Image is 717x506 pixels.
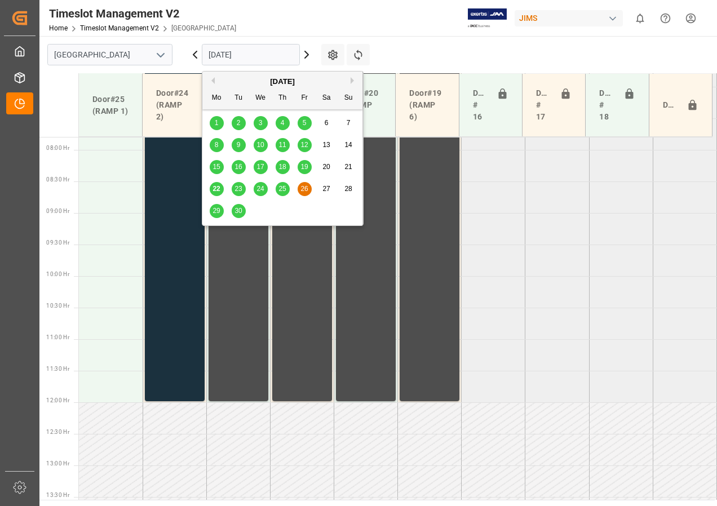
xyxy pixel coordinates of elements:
[254,160,268,174] div: Choose Wednesday, September 17th, 2025
[46,366,69,372] span: 11:30 Hr
[595,83,618,127] div: Doors # 18
[342,116,356,130] div: Choose Sunday, September 7th, 2025
[468,8,507,28] img: Exertis%20JAM%20-%20Email%20Logo.jpg_1722504956.jpg
[298,182,312,196] div: Choose Friday, September 26th, 2025
[234,185,242,193] span: 23
[515,10,623,26] div: JIMS
[298,116,312,130] div: Choose Friday, September 5th, 2025
[210,182,224,196] div: Choose Monday, September 22nd, 2025
[254,91,268,105] div: We
[256,185,264,193] span: 24
[254,138,268,152] div: Choose Wednesday, September 10th, 2025
[320,182,334,196] div: Choose Saturday, September 27th, 2025
[49,24,68,32] a: Home
[213,207,220,215] span: 29
[232,204,246,218] div: Choose Tuesday, September 30th, 2025
[210,160,224,174] div: Choose Monday, September 15th, 2025
[342,182,356,196] div: Choose Sunday, September 28th, 2025
[46,145,69,151] span: 08:00 Hr
[344,163,352,171] span: 21
[276,160,290,174] div: Choose Thursday, September 18th, 2025
[213,163,220,171] span: 15
[281,119,285,127] span: 4
[152,46,169,64] button: open menu
[405,83,449,127] div: Door#19 (RAMP 6)
[46,397,69,403] span: 12:00 Hr
[298,138,312,152] div: Choose Friday, September 12th, 2025
[320,160,334,174] div: Choose Saturday, September 20th, 2025
[80,24,159,32] a: Timeslot Management V2
[49,5,236,22] div: Timeslot Management V2
[532,83,555,127] div: Doors # 17
[210,138,224,152] div: Choose Monday, September 8th, 2025
[152,83,196,127] div: Door#24 (RAMP 2)
[47,44,172,65] input: Type to search/select
[206,112,360,222] div: month 2025-09
[322,163,330,171] span: 20
[342,160,356,174] div: Choose Sunday, September 21st, 2025
[232,91,246,105] div: Tu
[627,6,653,31] button: show 0 new notifications
[234,163,242,171] span: 16
[237,141,241,149] span: 9
[232,138,246,152] div: Choose Tuesday, September 9th, 2025
[515,7,627,29] button: JIMS
[232,182,246,196] div: Choose Tuesday, September 23rd, 2025
[325,119,329,127] span: 6
[322,185,330,193] span: 27
[232,116,246,130] div: Choose Tuesday, September 2nd, 2025
[46,334,69,340] span: 11:00 Hr
[46,208,69,214] span: 09:00 Hr
[278,185,286,193] span: 25
[46,492,69,498] span: 13:30 Hr
[342,138,356,152] div: Choose Sunday, September 14th, 2025
[278,163,286,171] span: 18
[46,303,69,309] span: 10:30 Hr
[344,141,352,149] span: 14
[210,116,224,130] div: Choose Monday, September 1st, 2025
[278,141,286,149] span: 11
[202,44,300,65] input: DD-MM-YYYY
[351,77,357,84] button: Next Month
[276,138,290,152] div: Choose Thursday, September 11th, 2025
[300,141,308,149] span: 12
[237,119,241,127] span: 2
[215,119,219,127] span: 1
[46,460,69,467] span: 13:00 Hr
[234,207,242,215] span: 30
[320,138,334,152] div: Choose Saturday, September 13th, 2025
[46,429,69,435] span: 12:30 Hr
[208,77,215,84] button: Previous Month
[213,185,220,193] span: 22
[256,163,264,171] span: 17
[320,116,334,130] div: Choose Saturday, September 6th, 2025
[210,204,224,218] div: Choose Monday, September 29th, 2025
[215,141,219,149] span: 8
[320,91,334,105] div: Sa
[254,182,268,196] div: Choose Wednesday, September 24th, 2025
[468,83,492,127] div: Doors # 16
[210,91,224,105] div: Mo
[658,95,682,116] div: Door#23
[303,119,307,127] span: 5
[322,141,330,149] span: 13
[300,163,308,171] span: 19
[276,91,290,105] div: Th
[202,76,362,87] div: [DATE]
[259,119,263,127] span: 3
[276,182,290,196] div: Choose Thursday, September 25th, 2025
[653,6,678,31] button: Help Center
[256,141,264,149] span: 10
[232,160,246,174] div: Choose Tuesday, September 16th, 2025
[88,89,133,122] div: Door#25 (RAMP 1)
[46,271,69,277] span: 10:00 Hr
[342,83,386,127] div: Door#20 (RAMP 5)
[276,116,290,130] div: Choose Thursday, September 4th, 2025
[298,160,312,174] div: Choose Friday, September 19th, 2025
[300,185,308,193] span: 26
[347,119,351,127] span: 7
[344,185,352,193] span: 28
[46,176,69,183] span: 08:30 Hr
[46,239,69,246] span: 09:30 Hr
[298,91,312,105] div: Fr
